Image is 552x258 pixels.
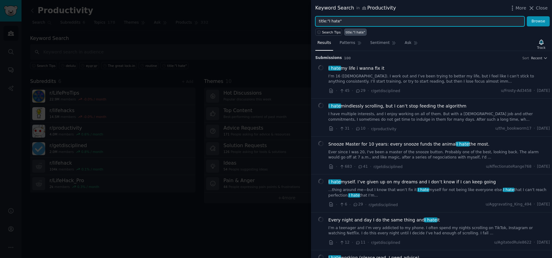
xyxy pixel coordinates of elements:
[358,164,368,170] span: 41
[528,5,548,11] button: Close
[535,38,548,51] button: Track
[339,164,352,170] span: 683
[534,126,535,131] span: ·
[537,88,550,94] span: [DATE]
[346,30,365,34] div: title:"I hate"
[329,225,550,236] a: I’m a teenager and I’m very addicted to my phone. I often spend my nights scrolling on TikTok, In...
[328,179,341,184] span: I hate
[534,240,535,245] span: ·
[355,240,365,245] span: 11
[329,217,440,223] a: Every night and day I do the same thing andI hateit
[344,56,351,60] span: 100
[536,5,548,11] span: Close
[315,16,525,27] input: Try a keyword related to your business
[356,6,360,11] span: in
[368,88,369,94] span: ·
[328,66,341,71] span: I hate
[456,142,470,147] span: I hate
[337,38,364,51] a: Patterns
[329,187,550,198] a: ...thing around me—but I know that won’t fix it.I hatemyself for not being like everyone else.I h...
[339,202,347,207] span: 6
[315,55,342,61] span: Submission s
[328,104,341,108] span: I hate
[537,202,550,207] span: [DATE]
[373,165,403,169] span: r/getdisciplined
[534,88,535,94] span: ·
[370,40,390,46] span: Sentiment
[315,38,333,51] a: Results
[371,240,400,245] span: r/getdisciplined
[329,150,550,160] a: Ever since I was 20, I've been a master of the snooze button. Probably one of the best, looking b...
[336,239,337,246] span: ·
[537,164,550,170] span: [DATE]
[340,40,355,46] span: Patterns
[322,30,341,34] span: Search Tips
[336,88,337,94] span: ·
[329,217,440,223] span: Every night and day I do the same thing and it
[371,89,400,93] span: r/getdisciplined
[349,201,351,208] span: ·
[403,38,420,51] a: Ask
[495,126,532,131] span: u/the_bookworm17
[531,56,548,60] button: Recent
[353,202,363,207] span: 29
[509,5,526,11] button: More
[486,164,532,170] span: u/AffectionateRange768
[365,201,366,208] span: ·
[537,45,546,50] div: Track
[486,202,531,207] span: u/Aggravating_King_494
[344,29,367,36] a: title:"I hate"
[339,88,349,94] span: 45
[329,111,550,122] a: I have multiple interests, and I enjoy working on all of them. But with a [DEMOGRAPHIC_DATA] job ...
[405,40,412,46] span: Ask
[315,29,342,36] button: Search Tips
[336,126,337,132] span: ·
[368,126,369,132] span: ·
[329,74,550,84] a: I’m 16 ([DEMOGRAPHIC_DATA]). I work out and I’ve been trying to better my life, but I feel like I...
[329,141,490,147] a: Snooze Master for 10 years: every snooze funds the animalI hatethe most.
[329,179,496,185] a: I hatemyself. I’ve given up on my dreams and I don’t know if I can keep going
[534,164,535,170] span: ·
[527,16,550,27] button: Browse
[329,141,490,147] span: Snooze Master for 10 years: every snooze funds the animal the most.
[352,126,353,132] span: ·
[369,203,398,207] span: r/getdisciplined
[339,126,349,131] span: 31
[371,127,396,131] span: r/productivity
[417,188,429,192] span: I hate
[352,239,353,246] span: ·
[537,240,550,245] span: [DATE]
[329,179,496,185] span: myself. I’ve given up on my dreams and I don’t know if I can keep going
[329,103,467,109] a: I hatemindlessly scrolling, but I can’t stop feeding the algorithm
[516,5,526,11] span: More
[354,163,355,170] span: ·
[355,126,365,131] span: 10
[315,4,396,12] div: Keyword Search Productivity
[336,201,337,208] span: ·
[534,202,535,207] span: ·
[348,193,360,197] span: I hate
[368,239,369,246] span: ·
[329,65,384,72] a: I hatemy life i wanna fix it
[503,188,515,192] span: I hate
[317,40,331,46] span: Results
[355,88,365,94] span: 29
[531,56,542,60] span: Recent
[537,126,550,131] span: [DATE]
[424,217,438,222] span: I hate
[329,103,467,109] span: mindlessly scrolling, but I can’t stop feeding the algorithm
[339,240,349,245] span: 12
[501,88,532,94] span: u/Frosty-Ad3458
[522,56,529,60] div: Sort
[370,163,371,170] span: ·
[368,38,398,51] a: Sentiment
[494,240,532,245] span: u/AgitatedRule8622
[329,65,384,72] span: my life i wanna fix it
[336,163,337,170] span: ·
[352,88,353,94] span: ·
